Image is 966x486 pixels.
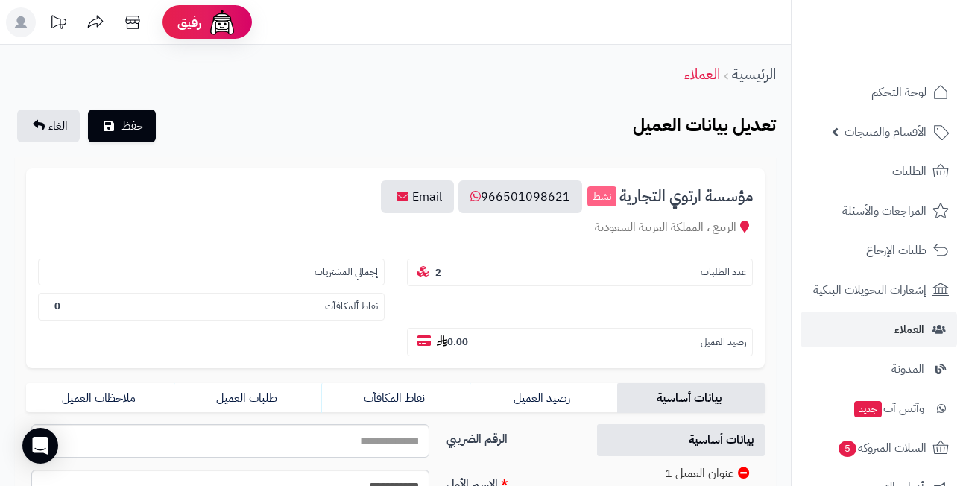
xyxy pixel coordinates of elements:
a: 966501098621 [458,180,582,213]
div: الربيع ، المملكة العربية السعودية [38,219,753,236]
a: نقاط المكافآت [321,383,469,413]
span: طلبات الإرجاع [866,240,926,261]
span: 5 [839,441,856,457]
a: طلبات الإرجاع [801,233,957,268]
span: رفيق [177,13,201,31]
img: logo-2.png [865,42,952,73]
a: بيانات أساسية [597,424,765,456]
b: 0.00 [437,335,468,349]
a: المدونة [801,351,957,387]
label: الرقم الضريبي [441,424,581,448]
small: رصيد العميل [701,335,746,350]
small: إجمالي المشتريات [315,265,378,280]
a: الرئيسية [732,63,776,85]
a: ملاحظات العميل [26,383,174,413]
div: Open Intercom Messenger [22,428,58,464]
span: الطلبات [892,161,926,182]
span: المدونة [891,359,924,379]
b: 0 [54,299,60,313]
a: السلات المتروكة5 [801,430,957,466]
a: وآتس آبجديد [801,391,957,426]
img: ai-face.png [207,7,237,37]
a: العملاء [684,63,720,85]
a: تحديثات المنصة [40,7,77,41]
span: الغاء [48,117,68,135]
small: نقاط ألمكافآت [325,300,378,314]
a: Email [381,180,454,213]
span: وآتس آب [853,398,924,419]
b: تعديل بيانات العميل [633,112,776,139]
small: نشط [587,186,616,207]
a: طلبات العميل [174,383,321,413]
a: الطلبات [801,154,957,189]
span: المراجعات والأسئلة [842,201,926,221]
small: عدد الطلبات [701,265,746,280]
span: جديد [854,401,882,417]
a: المراجعات والأسئلة [801,193,957,229]
a: لوحة التحكم [801,75,957,110]
span: العملاء [894,319,924,340]
a: بيانات أساسية [617,383,765,413]
a: العملاء [801,312,957,347]
span: الأقسام والمنتجات [845,121,926,142]
span: إشعارات التحويلات البنكية [813,280,926,300]
a: رصيد العميل [470,383,617,413]
span: السلات المتروكة [837,438,926,458]
span: لوحة التحكم [871,82,926,103]
a: الغاء [17,110,80,142]
b: 2 [435,265,441,280]
span: حفظ [121,117,144,135]
a: إشعارات التحويلات البنكية [801,272,957,308]
button: حفظ [88,110,156,142]
span: مؤسسة ارتوي التجارية [619,188,753,205]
